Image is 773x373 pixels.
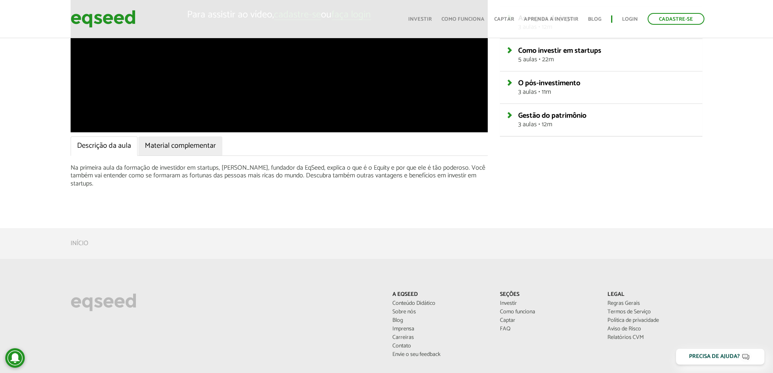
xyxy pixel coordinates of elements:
a: Captar [494,17,514,22]
a: Investir [500,301,595,306]
a: Conteúdo Didático [392,301,488,306]
span: 3 aulas • 12m [518,121,696,128]
a: Envie o seu feedback [392,352,488,358]
span: 3 aulas • 11m [518,89,696,95]
a: Sobre nós [392,309,488,315]
p: Legal [607,291,703,298]
a: Relatórios CVM [607,335,703,341]
a: Material complementar [138,136,222,156]
a: Como funciona [500,309,595,315]
a: Gestão do patrimônio3 aulas • 12m [518,112,696,128]
p: A EqSeed [392,291,488,298]
a: Investir [408,17,432,22]
a: Como funciona [441,17,484,22]
a: Cadastre-se [648,13,704,25]
a: Carreiras [392,335,488,341]
a: Login [622,17,638,22]
a: Captar [500,318,595,323]
a: Blog [392,318,488,323]
a: Início [71,240,88,247]
a: Política de privacidade [607,318,703,323]
span: Gestão do patrimônio [518,110,586,122]
span: O pós-investimento [518,77,580,89]
p: Seções [500,291,595,298]
span: Como investir em startups [518,45,601,57]
a: Regras Gerais [607,301,703,306]
a: Descrição da aula [71,136,138,156]
a: FAQ [500,326,595,332]
img: EqSeed [71,8,136,30]
a: Blog [588,17,601,22]
a: Imprensa [392,326,488,332]
img: EqSeed Logo [71,291,136,313]
a: Termos de Serviço [607,309,703,315]
a: Como investir em startups5 aulas • 22m [518,47,696,63]
span: 5 aulas • 22m [518,56,696,63]
a: Contato [392,343,488,349]
a: Aprenda a investir [524,17,578,22]
a: O pós-investimento3 aulas • 11m [518,80,696,95]
a: Aviso de Risco [607,326,703,332]
p: Na primeira aula da formação de investidor em startups, [PERSON_NAME], fundador da EqSeed, explic... [71,164,488,188]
